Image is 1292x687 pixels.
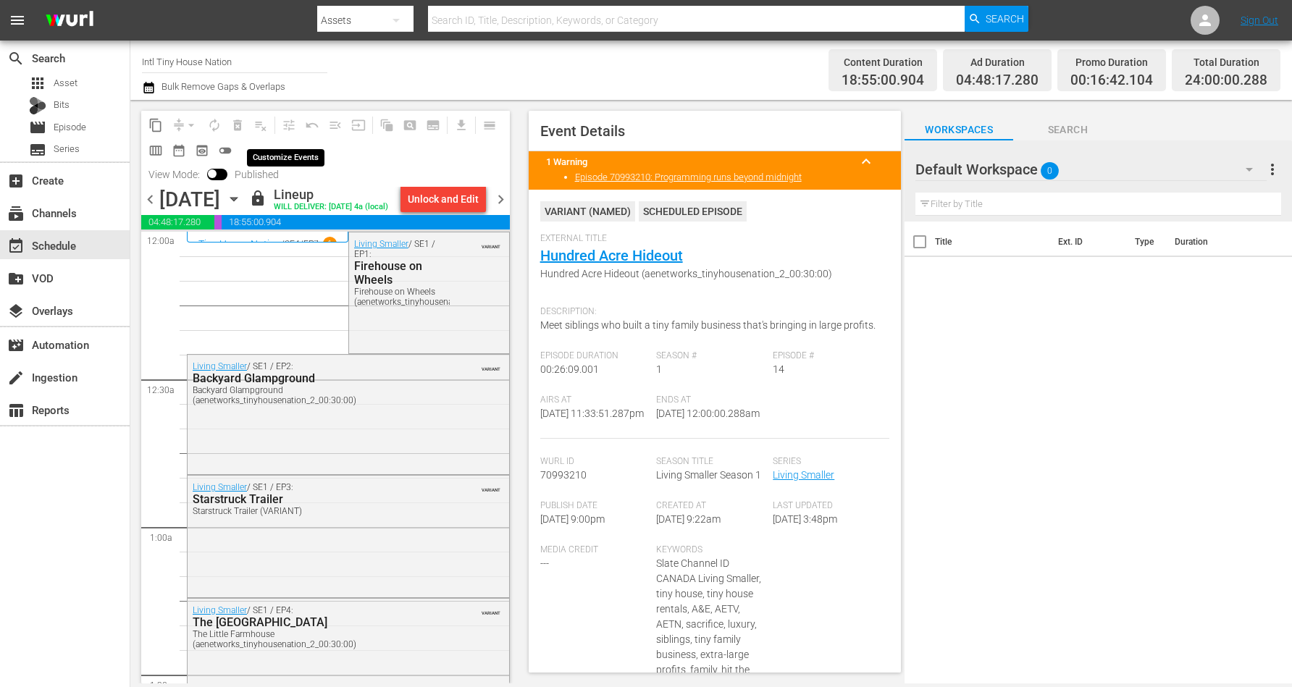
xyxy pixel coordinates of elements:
[1166,222,1253,262] th: Duration
[227,169,286,180] span: Published
[274,187,388,203] div: Lineup
[540,557,549,569] span: ---
[540,247,683,264] a: Hundred Acre Hideout
[656,500,765,512] span: Created At
[1013,121,1122,139] span: Search
[29,119,46,136] span: movie
[54,76,77,90] span: Asset
[1185,72,1267,89] span: 24:00:00.288
[540,408,644,419] span: [DATE] 11:33:51.287pm
[193,506,434,516] div: Starstruck Trailer (VARIANT)
[857,153,875,170] span: keyboard_arrow_up
[1241,14,1278,26] a: Sign Out
[29,141,46,159] span: Series
[193,615,434,629] div: The [GEOGRAPHIC_DATA]
[656,469,761,481] span: Living Smaller Season 1
[656,350,765,362] span: Season #
[482,237,500,249] span: VARIANT
[195,143,209,158] span: preview_outlined
[656,363,662,375] span: 1
[159,81,285,92] span: Bulk Remove Gaps & Overlaps
[281,239,285,249] p: /
[54,142,80,156] span: Series
[773,350,882,362] span: Episode #
[193,482,247,492] a: Living Smaller
[935,222,1049,262] th: Title
[354,287,446,307] div: Firehouse on Wheels (aenetworks_tinyhousenation_2_00:30:00)
[274,203,388,212] div: WILL DELIVER: [DATE] 4a (local)
[546,156,850,167] title: 1 Warning
[540,233,883,245] span: External Title
[214,215,222,229] span: 00:16:42.104
[956,72,1039,89] span: 04:48:17.280
[905,121,1013,139] span: Workspaces
[1264,161,1281,178] span: more_vert
[773,469,834,481] a: Living Smaller
[400,186,486,212] button: Unlock and Edit
[773,363,784,375] span: 14
[1041,156,1059,186] span: 0
[354,259,446,287] div: Firehouse on Wheels
[7,237,25,255] span: Schedule
[842,52,924,72] div: Content Duration
[915,149,1266,190] div: Default Workspace
[656,408,760,419] span: [DATE] 12:00:00.288am
[656,456,765,468] span: Season Title
[7,369,25,387] span: Ingestion
[249,190,267,207] span: lock
[7,50,25,67] span: Search
[540,395,650,406] span: Airs At
[54,98,70,112] span: Bits
[193,492,434,506] div: Starstruck Trailer
[193,371,434,385] div: Backyard Glampground
[167,139,190,162] span: Month Calendar View
[148,118,163,132] span: content_copy
[303,239,319,249] p: EP7
[198,238,281,250] a: Tiny House Nation
[29,97,46,114] div: Bits
[540,513,605,525] span: [DATE] 9:00pm
[540,122,625,140] span: Event Details
[1070,72,1153,89] span: 00:16:42.104
[141,169,207,180] span: View Mode:
[482,360,500,371] span: VARIANT
[249,114,272,137] span: Clear Lineup
[159,187,220,211] div: [DATE]
[482,481,500,492] span: VARIANT
[965,6,1028,32] button: Search
[656,544,765,556] span: Keywords
[473,111,501,139] span: Day Calendar View
[849,144,884,179] button: keyboard_arrow_up
[285,239,303,249] p: SE4 /
[421,114,445,137] span: Create Series Block
[7,172,25,190] span: Create
[656,395,765,406] span: Ends At
[203,114,226,137] span: Loop Content
[141,190,159,208] span: chevron_left
[773,500,882,512] span: Last Updated
[35,4,104,38] img: ans4CAIJ8jUAAAAAAAAAAAAAAAAAAAAAAAAgQb4GAAAAAAAAAAAAAAAAAAAAAAAAJMjXAAAAAAAAAAAAAAAAAAAAAAAAgAT5G...
[540,201,635,222] div: VARIANT ( NAMED )
[540,500,650,512] span: Publish Date
[193,385,434,405] div: Backyard Glampground (aenetworks_tinyhousenation_2_00:30:00)
[9,12,26,29] span: menu
[773,513,837,525] span: [DATE] 3:48pm
[1126,222,1166,262] th: Type
[986,6,1024,32] span: Search
[193,629,434,649] div: The Little Farmhouse (aenetworks_tinyhousenation_2_00:30:00)
[540,306,883,318] span: Description:
[7,337,25,354] span: Automation
[7,205,25,222] span: Channels
[222,215,510,229] span: 18:55:00.904
[324,114,347,137] span: Fill episodes with ad slates
[141,215,214,229] span: 04:48:17.280
[172,143,186,158] span: date_range_outlined
[148,143,163,158] span: calendar_view_week_outlined
[492,190,510,208] span: chevron_right
[301,114,324,137] span: Revert to Primary Episode
[656,513,721,525] span: [DATE] 9:22am
[540,266,883,282] span: Hundred Acre Hideout (aenetworks_tinyhousenation_2_00:30:00)
[7,402,25,419] span: Reports
[354,239,408,249] a: Living Smaller
[842,72,924,89] span: 18:55:00.904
